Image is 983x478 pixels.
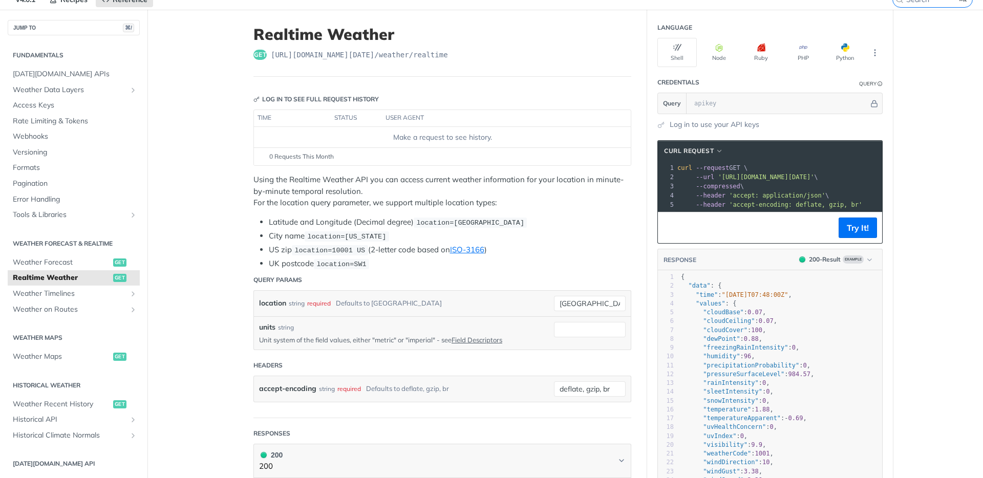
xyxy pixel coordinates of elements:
span: 9.9 [751,441,762,448]
div: 8 [658,335,674,343]
span: location=[GEOGRAPHIC_DATA] [416,219,524,227]
span: : , [681,291,792,298]
div: 20 [658,441,674,449]
div: 1 [658,273,674,281]
div: 3 [658,291,674,299]
span: "dewPoint" [703,335,740,342]
a: ISO-3166 [450,245,484,254]
i: Information [878,81,883,86]
button: Show subpages for Weather on Routes [129,306,137,314]
span: 0 [740,432,744,440]
span: : , [681,406,774,413]
span: Weather Forecast [13,257,111,268]
span: : , [681,371,814,378]
span: Versioning [13,147,137,158]
button: Show subpages for Historical API [129,416,137,424]
button: More Languages [867,45,883,60]
button: Show subpages for Historical Climate Normals [129,431,137,440]
span: [DATE][DOMAIN_NAME] APIs [13,69,137,79]
div: string [319,381,335,396]
span: --compressed [696,183,740,190]
p: 200 [259,461,283,472]
span: : , [681,388,774,395]
span: 100 [751,327,762,334]
span: Weather on Routes [13,305,126,315]
svg: More ellipsis [870,48,880,57]
a: Tools & LibrariesShow subpages for Tools & Libraries [8,207,140,223]
div: required [307,296,331,311]
div: 9 [658,343,674,352]
a: Weather on RoutesShow subpages for Weather on Routes [8,302,140,317]
span: Weather Timelines [13,289,126,299]
li: US zip (2-letter code based on ) [269,244,631,256]
div: Make a request to see history. [258,132,627,143]
div: 200 [259,449,283,461]
div: Query Params [253,275,302,285]
span: 96 [744,353,751,360]
div: 4 [658,299,674,308]
span: - [784,415,788,422]
span: get [253,50,267,60]
span: "cloudCover" [703,327,747,334]
h2: [DATE][DOMAIN_NAME] API [8,459,140,468]
div: 22 [658,458,674,467]
span: \ [677,183,744,190]
a: Versioning [8,145,140,160]
button: Shell [657,38,697,67]
span: : , [681,423,777,430]
span: : , [681,353,755,360]
button: cURL Request [660,146,727,156]
div: 19 [658,432,674,441]
a: Pagination [8,176,140,191]
span: "temperature" [703,406,751,413]
span: Error Handling [13,194,137,205]
div: Defaults to [GEOGRAPHIC_DATA] [336,296,442,311]
span: "uvHealthConcern" [703,423,766,430]
span: 10 [762,459,770,466]
span: : { [681,300,736,307]
span: : , [681,468,762,475]
span: : , [681,441,766,448]
span: : , [681,309,766,316]
span: 3.38 [744,468,759,475]
a: Field Descriptors [452,336,502,344]
span: "pressureSurfaceLevel" [703,371,784,378]
span: "cloudCeiling" [703,317,755,324]
span: 'accept: application/json' [729,192,825,199]
div: Query [859,80,877,88]
button: Python [825,38,865,67]
span: 0.07 [747,309,762,316]
button: Show subpages for Weather Timelines [129,290,137,298]
a: Weather Data LayersShow subpages for Weather Data Layers [8,82,140,98]
div: 11 [658,361,674,370]
button: Show subpages for Weather Data Layers [129,86,137,94]
span: "[DATE]T07:48:00Z" [722,291,788,298]
span: : , [681,335,762,342]
span: get [113,258,126,267]
th: time [254,110,331,126]
span: : { [681,282,722,289]
div: string [289,296,305,311]
h1: Realtime Weather [253,25,631,44]
a: Log in to use your API keys [670,119,759,130]
div: 2 [658,281,674,290]
button: Try It! [839,218,877,238]
span: : , [681,362,810,369]
span: --url [696,173,714,181]
span: : , [681,415,807,422]
span: Tools & Libraries [13,210,126,220]
span: https://api.tomorrow.io/v4/weather/realtime [271,50,448,60]
button: JUMP TO⌘/ [8,20,140,35]
span: 1001 [755,450,770,457]
div: 2 [658,172,675,182]
span: "precipitationProbability" [703,362,799,369]
span: "temperatureApparent" [703,415,781,422]
span: : , [681,317,777,324]
span: 0.07 [759,317,774,324]
button: 200200-ResultExample [794,254,877,265]
a: Weather Recent Historyget [8,397,140,412]
span: "uvIndex" [703,432,736,440]
span: Weather Maps [13,352,111,362]
a: Error Handling [8,192,140,207]
span: --header [696,201,725,208]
